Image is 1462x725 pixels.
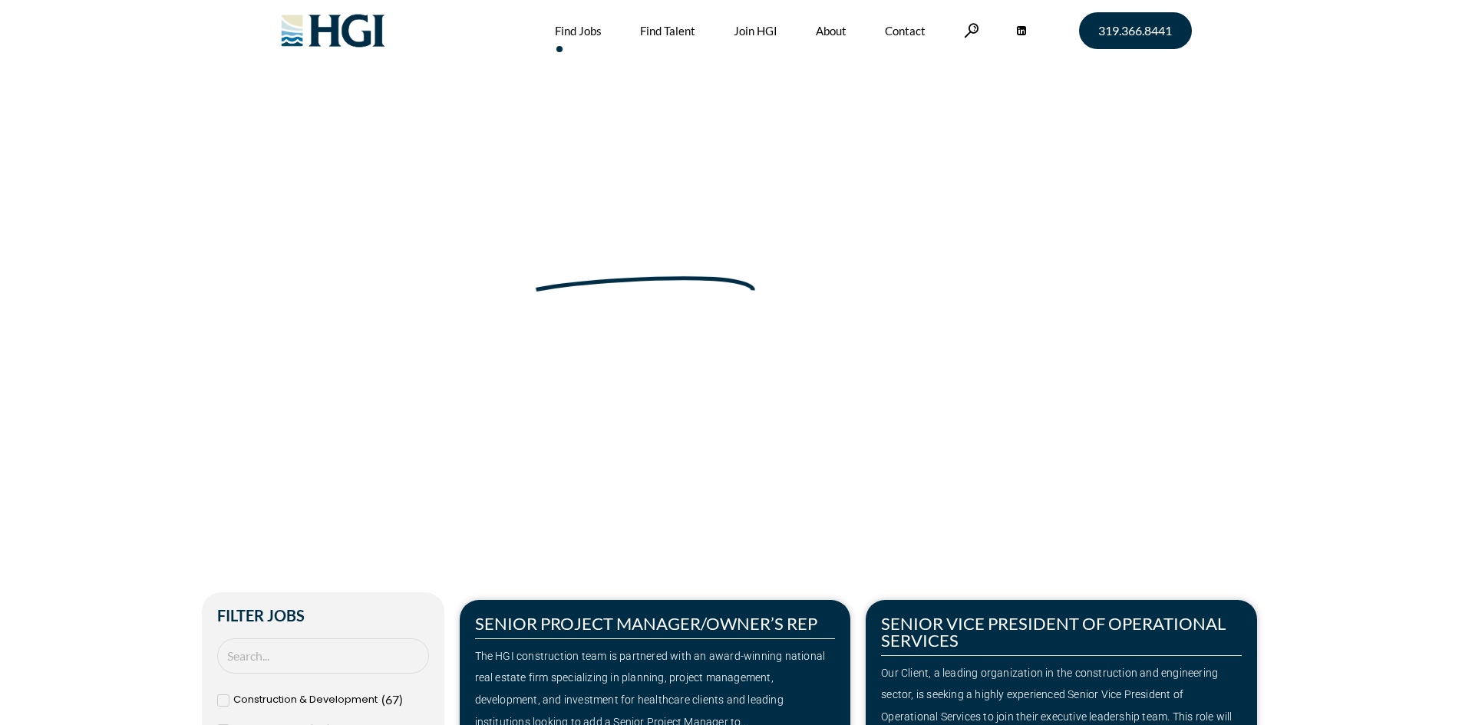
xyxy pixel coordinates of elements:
[339,305,364,320] span: Jobs
[881,613,1226,651] a: SENIOR VICE PRESIDENT OF OPERATIONAL SERVICES
[217,608,429,623] h2: Filter Jobs
[217,638,429,674] input: Search Job
[399,692,403,707] span: )
[385,692,399,707] span: 67
[302,305,364,320] span: »
[533,233,758,284] span: Next Move
[302,305,334,320] a: Home
[964,23,979,38] a: Search
[302,231,523,286] span: Make Your
[1079,12,1192,49] a: 319.366.8441
[233,689,378,711] span: Construction & Development
[381,692,385,707] span: (
[1098,25,1172,37] span: 319.366.8441
[475,613,817,634] a: SENIOR PROJECT MANAGER/OWNER’S REP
